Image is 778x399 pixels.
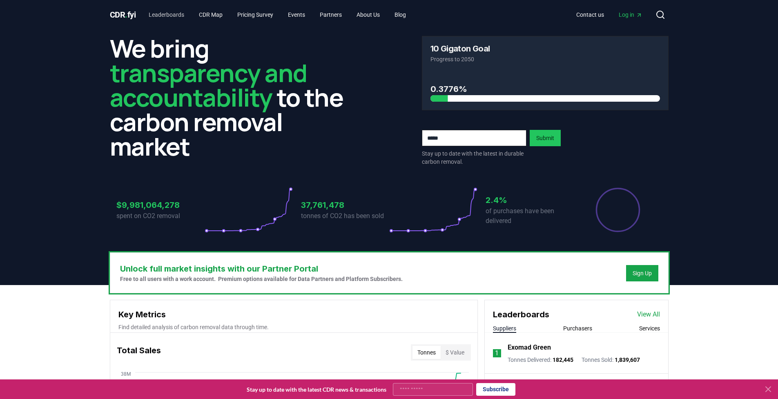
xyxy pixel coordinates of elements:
[612,7,649,22] a: Log in
[301,199,389,211] h3: 37,761,478
[231,7,280,22] a: Pricing Survey
[142,7,412,22] nav: Main
[430,83,660,95] h3: 0.3776%
[430,45,490,53] h3: 10 Gigaton Goal
[110,10,136,20] span: CDR fyi
[125,10,127,20] span: .
[192,7,229,22] a: CDR Map
[486,206,574,226] p: of purchases have been delivered
[563,324,592,332] button: Purchasers
[633,269,652,277] a: Sign Up
[530,130,561,146] button: Submit
[422,149,526,166] p: Stay up to date with the latest in durable carbon removal.
[120,263,403,275] h3: Unlock full market insights with our Partner Portal
[142,7,191,22] a: Leaderboards
[615,357,640,363] span: 1,839,607
[508,356,573,364] p: Tonnes Delivered :
[553,357,573,363] span: 182,445
[508,343,551,352] a: Exomad Green
[441,346,469,359] button: $ Value
[118,323,469,331] p: Find detailed analysis of carbon removal data through time.
[110,56,307,114] span: transparency and accountability
[430,55,660,63] p: Progress to 2050
[582,356,640,364] p: Tonnes Sold :
[619,11,642,19] span: Log in
[639,324,660,332] button: Services
[486,194,574,206] h3: 2.4%
[120,275,403,283] p: Free to all users with a work account. Premium options available for Data Partners and Platform S...
[570,7,611,22] a: Contact us
[493,324,516,332] button: Suppliers
[388,7,412,22] a: Blog
[637,310,660,319] a: View All
[412,346,441,359] button: Tonnes
[110,9,136,20] a: CDR.fyi
[493,308,549,321] h3: Leaderboards
[626,265,658,281] button: Sign Up
[570,7,649,22] nav: Main
[350,7,386,22] a: About Us
[281,7,312,22] a: Events
[313,7,348,22] a: Partners
[116,199,205,211] h3: $9,981,064,278
[116,211,205,221] p: spent on CO2 removal
[110,36,357,158] h2: We bring to the carbon removal market
[595,187,641,233] div: Percentage of sales delivered
[301,211,389,221] p: tonnes of CO2 has been sold
[121,371,131,377] tspan: 38M
[117,344,161,361] h3: Total Sales
[495,348,499,358] p: 1
[118,308,469,321] h3: Key Metrics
